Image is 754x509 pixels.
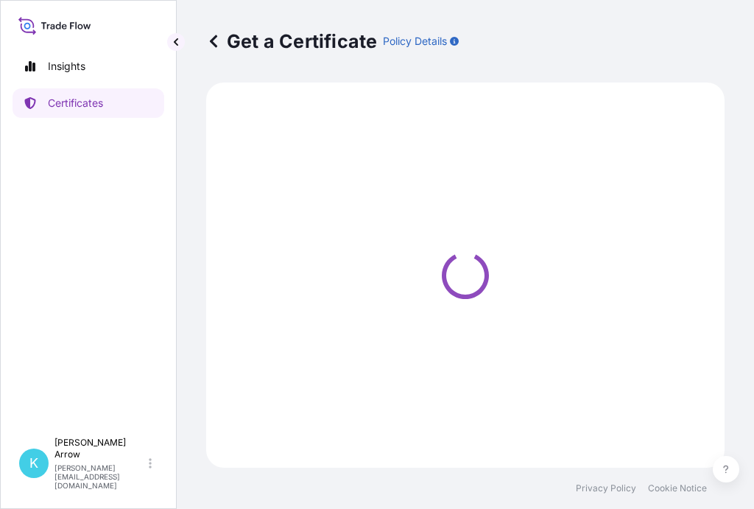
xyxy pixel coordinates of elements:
a: Cookie Notice [648,482,707,494]
a: Certificates [13,88,164,118]
div: Loading [215,91,716,459]
p: Get a Certificate [206,29,377,53]
p: Insights [48,59,85,74]
p: Certificates [48,96,103,110]
a: Privacy Policy [576,482,636,494]
span: K [29,456,38,471]
p: [PERSON_NAME] Arrow [54,437,146,460]
a: Insights [13,52,164,81]
p: [PERSON_NAME][EMAIL_ADDRESS][DOMAIN_NAME] [54,463,146,490]
p: Policy Details [383,34,447,49]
